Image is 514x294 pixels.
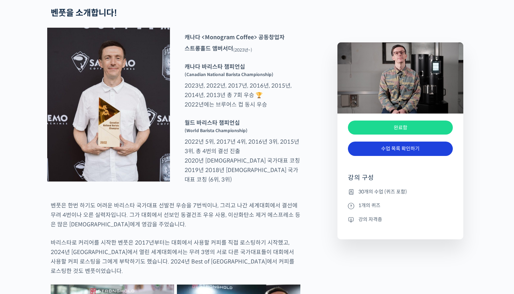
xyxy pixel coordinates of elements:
[51,238,300,276] p: 바리스타로 커리어를 시작한 벤풋은 2017년부터는 대회에서 사용할 커피를 직접 로스팅하기 시작했고, 2024년 [GEOGRAPHIC_DATA]에서 열린 세계대회에서는 무려 3...
[64,233,72,239] span: 대화
[348,201,453,210] li: 1개의 퀴즈
[348,187,453,196] li: 30개의 수업 (퀴즈 포함)
[181,118,304,184] p: 2022년 5위, 2017년 4위, 2016년 3위, 2015년 3위, 총 4번의 결선 진출 2020년 [DEMOGRAPHIC_DATA] 국가대표 코칭 2019년 2018년 ...
[348,173,453,187] h4: 강의 구성
[108,233,116,238] span: 설정
[348,215,453,224] li: 강의 자격증
[22,233,26,238] span: 홈
[2,222,46,240] a: 홈
[348,121,453,135] div: 완료함
[46,222,90,240] a: 대화
[185,72,273,77] sup: (Canadian National Barista Championship)
[185,34,285,41] strong: 캐나다 <Monogram Coffee> 공동창업자
[90,222,134,240] a: 설정
[233,47,252,53] sub: (2023년~)
[185,128,248,133] sup: (World Barista Championship)
[348,142,453,156] a: 수업 목록 확인하기
[185,45,233,52] strong: 스트롱홀드 앰버서더
[185,63,245,70] strong: 캐나다 바리스타 챔피언십
[51,8,300,18] h2: 벤풋을 소개합니다!
[185,119,240,127] strong: 월드 바리스타 챔피언십
[51,201,300,229] p: 벤풋은 한번 하기도 어려운 바리스타 국가대표 선발전 우승을 7번씩이나, 그리고 나간 세계대회에서 결선에 무려 4번이나 오른 실력자입니다. 그가 대회에서 선보인 동결건조 우유 ...
[181,62,304,109] p: 2023년, 2022년, 2017년, 2016년, 2015년, 2014년, 2013년 총 7회 우승 🏆 2022년에는 브루어스 컵 동시 우승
